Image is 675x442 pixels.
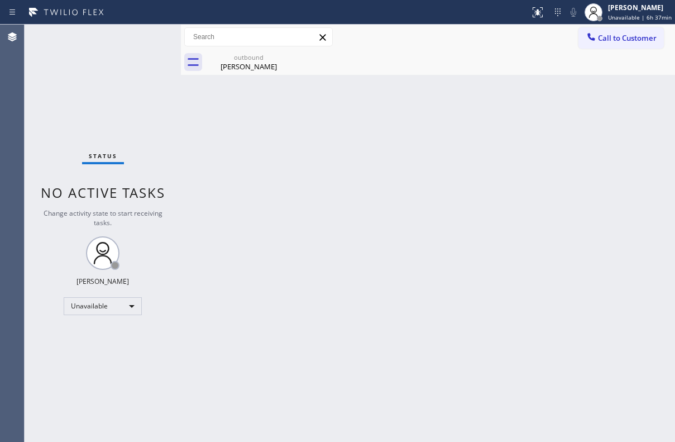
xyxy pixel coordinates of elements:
span: Call to Customer [598,33,657,43]
div: Unavailable [64,297,142,315]
div: [PERSON_NAME] [608,3,672,12]
div: [PERSON_NAME] [76,277,129,286]
button: Mute [566,4,581,20]
span: Change activity state to start receiving tasks. [44,208,162,227]
div: outbound [207,53,291,61]
button: Call to Customer [578,27,664,49]
input: Search [185,28,332,46]
div: Philip Ittleson [207,50,291,75]
span: Status [89,152,117,160]
div: [PERSON_NAME] [207,61,291,72]
span: Unavailable | 6h 37min [608,13,672,21]
span: No active tasks [41,183,165,202]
